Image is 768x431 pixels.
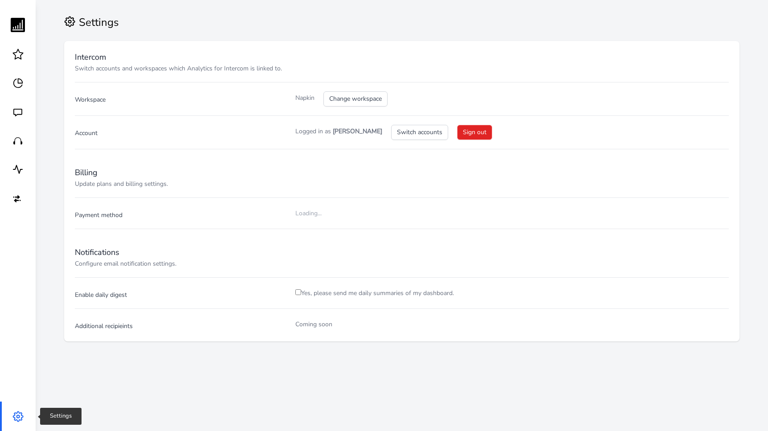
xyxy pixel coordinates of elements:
p: Loading... [295,209,322,218]
label: Additional recipieints [75,318,288,331]
div: Settings [64,14,739,30]
label: Account [75,125,288,138]
h3: Billing [75,167,729,178]
h3: Notifications [75,247,729,258]
p: Update plans and billing settings. [75,180,374,189]
label: Payment method [75,207,288,220]
button: Switch accounts [391,125,448,140]
p: Napkin [295,93,315,107]
strong: [PERSON_NAME] [333,127,382,135]
button: Change workspace [323,91,388,107]
h3: Intercom [75,52,729,62]
label: Workspace [75,92,288,104]
button: Sign out [457,125,492,140]
p: Coming soon [295,320,332,329]
label: Enable daily digest [75,287,288,300]
p: Switch accounts and workspaces which Analytics for Intercom is linked to. [75,64,374,73]
p: Yes, please send me daily summaries of my dashboard. [295,288,454,298]
p: Configure email notification settings. [75,259,374,268]
p: Logged in as [295,127,382,140]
